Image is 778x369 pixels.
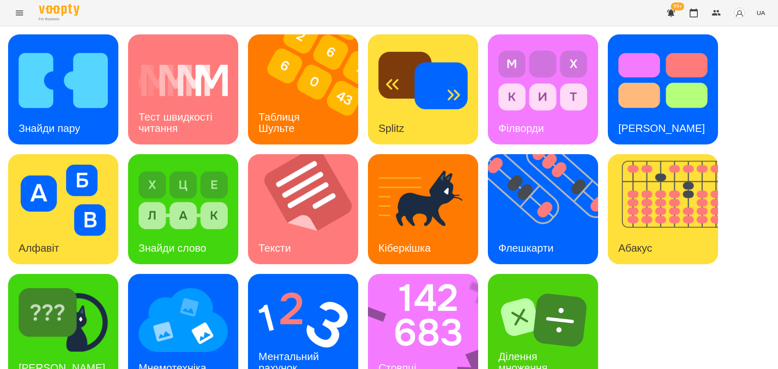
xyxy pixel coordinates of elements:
[608,154,728,264] img: Абакус
[608,154,718,264] a: АбакусАбакус
[139,165,228,236] img: Знайди слово
[488,34,598,144] a: ФілвордиФілворди
[248,154,368,264] img: Тексти
[39,4,79,16] img: Voopty Logo
[618,122,705,134] h3: [PERSON_NAME]
[671,2,684,11] span: 99+
[139,242,206,254] h3: Знайди слово
[488,154,608,264] img: Флешкарти
[498,45,588,116] img: Філворди
[10,3,29,23] button: Menu
[488,154,598,264] a: ФлешкартиФлешкарти
[368,34,478,144] a: SplitzSplitz
[128,154,238,264] a: Знайди словоЗнайди слово
[139,111,215,134] h3: Тест швидкості читання
[248,34,358,144] a: Таблиця ШультеТаблиця Шульте
[248,34,368,144] img: Таблиця Шульте
[608,34,718,144] a: Тест Струпа[PERSON_NAME]
[128,34,238,144] a: Тест швидкості читанняТест швидкості читання
[378,242,431,254] h3: Кіберкішка
[19,45,108,116] img: Знайди пару
[757,8,765,17] span: UA
[248,154,358,264] a: ТекстиТексти
[734,7,745,19] img: avatar_s.png
[139,284,228,356] img: Мнемотехніка
[39,17,79,22] span: For Business
[618,242,652,254] h3: Абакус
[368,154,478,264] a: КіберкішкаКіберкішка
[259,111,303,134] h3: Таблиця Шульте
[498,242,554,254] h3: Флешкарти
[259,284,348,356] img: Ментальний рахунок
[19,284,108,356] img: Знайди Кіберкішку
[8,154,118,264] a: АлфавітАлфавіт
[753,5,768,20] button: UA
[8,34,118,144] a: Знайди паруЗнайди пару
[139,45,228,116] img: Тест швидкості читання
[378,165,468,236] img: Кіберкішка
[259,242,291,254] h3: Тексти
[378,122,404,134] h3: Splitz
[19,242,59,254] h3: Алфавіт
[498,122,544,134] h3: Філворди
[19,165,108,236] img: Алфавіт
[498,284,588,356] img: Ділення множення
[19,122,80,134] h3: Знайди пару
[618,45,707,116] img: Тест Струпа
[378,45,468,116] img: Splitz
